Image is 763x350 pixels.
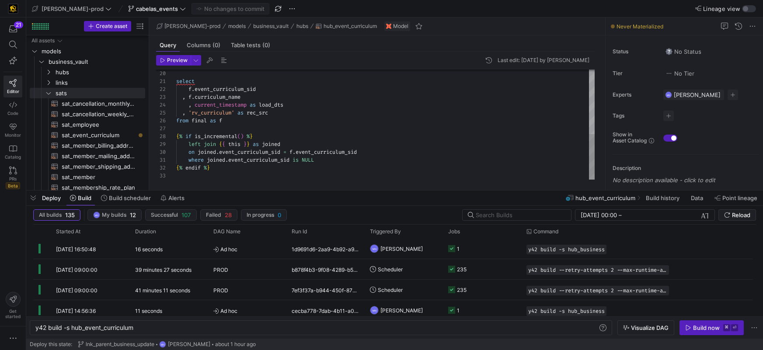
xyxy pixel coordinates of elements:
[5,132,21,138] span: Monitor
[665,91,672,98] div: MN
[213,239,281,260] span: Ad hoc
[225,211,232,218] span: 28
[62,109,135,119] span: sat_cancellation_weekly_forecast​​​​​​​​​​
[156,93,166,101] div: 23
[30,172,145,182] div: Press SPACE to select this row.
[296,149,357,156] span: event_curriculum_sid
[213,42,220,48] span: (0)
[448,229,460,235] span: Jobs
[528,308,605,314] span: y42 build -s hub_business
[226,21,248,31] button: models
[219,149,280,156] span: event_curriculum_sid
[222,141,225,148] span: {
[292,229,307,235] span: Run Id
[30,130,145,140] a: sat_event_curriculum​​​​​​​​​​
[151,212,178,218] span: Successful
[237,133,240,140] span: (
[62,120,135,130] span: sat_employee​​​​​​​​​​
[250,101,256,108] span: as
[3,97,22,119] a: Code
[135,287,190,294] y42-duration: 41 minutes 11 seconds
[192,86,195,93] span: .
[156,125,166,132] div: 27
[262,141,280,148] span: joined
[56,88,144,98] span: sats
[3,119,22,141] a: Monitor
[665,70,672,77] img: No tier
[56,267,98,273] span: [DATE] 09:00:00
[225,156,228,163] span: .
[179,164,182,171] span: %
[156,172,166,180] div: 33
[188,109,234,116] span: 'rv_curriculum'
[49,57,144,67] span: business_vault
[228,141,240,148] span: this
[5,308,21,319] span: Get started
[286,259,365,279] div: b878f4b3-9f08-4289-b578-58768b546b7b
[156,132,166,140] div: 28
[5,154,21,159] span: Catalog
[188,156,204,163] span: where
[30,35,145,46] div: Press SPACE to select this row.
[731,324,738,331] kbd: ⏎
[665,48,701,55] span: No Status
[294,21,310,31] button: hubs
[286,280,365,300] div: 7ef3f37a-b944-450f-8785-f130e10f67f8
[156,140,166,148] div: 29
[168,341,210,347] span: [PERSON_NAME]
[30,182,145,193] a: sat_membership_rate_plan​​​​​​​​​​
[56,246,96,253] span: [DATE] 16:50:48
[135,229,156,235] span: Duration
[42,46,144,56] span: models
[204,141,216,148] span: join
[613,165,760,171] p: Description
[56,78,144,88] span: links
[9,176,17,181] span: PRs
[687,191,709,205] button: Data
[62,183,135,193] span: sat_membership_rate_plan​​​​​​​​​​
[219,141,222,148] span: {
[613,92,656,98] span: Experts
[56,287,98,294] span: [DATE] 09:00:00
[528,288,667,294] span: y42 build --retry-attempts 2 --max-runtime-all 1h
[7,89,19,94] span: Editor
[30,140,145,151] a: sat_member_billing_address​​​​​​​​​​
[62,162,135,172] span: sat_member_shipping_address​​​​​​​​​​
[216,149,219,156] span: .
[204,164,207,171] span: %
[188,101,192,108] span: ,
[250,133,253,140] span: }
[241,209,287,221] button: In progress0
[213,280,228,301] span: PROD
[33,259,753,280] div: Press SPACE to select this row.
[231,42,270,48] span: Table tests
[296,23,308,29] span: hubs
[185,164,201,171] span: endif
[168,194,185,201] span: Alerts
[188,86,192,93] span: f
[130,211,136,218] span: 12
[711,191,761,205] button: Point lineage
[181,211,191,218] span: 107
[278,211,281,218] span: 0
[30,172,145,182] a: sat_member​​​​​​​​​​
[324,23,377,29] span: hub_event_curriculum
[691,194,703,201] span: Data
[213,301,281,321] span: Ad hoc
[247,212,274,218] span: In progress
[30,56,145,67] div: Press SPACE to select this row.
[188,94,192,100] span: f
[581,211,617,218] input: Start datetime
[213,260,228,280] span: PROD
[457,259,467,280] div: 235
[642,191,685,205] button: Build history
[247,109,268,116] span: rec_src
[7,111,18,116] span: Code
[253,23,289,29] span: business_vault
[176,164,179,171] span: {
[457,280,467,300] div: 235
[30,98,145,109] a: sat_cancellation_monthly_forecast​​​​​​​​​​
[286,239,365,259] div: 1d9691d6-2aa9-4b92-a9c4-fd179611b4c6
[56,67,144,77] span: hubs
[380,239,423,259] span: [PERSON_NAME]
